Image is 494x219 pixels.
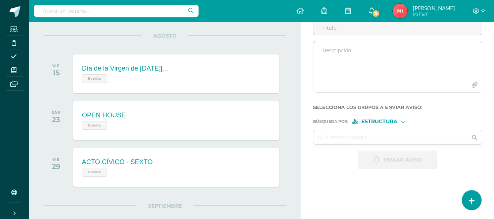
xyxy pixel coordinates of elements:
span: Búsqueda por : [313,120,348,124]
input: Busca un usuario... [34,5,199,17]
div: ACTO CÍVICO - SEXTO [82,158,152,166]
span: Evento [82,74,107,83]
span: Mi Perfil [413,11,455,17]
input: Titulo [313,20,482,35]
div: 29 [52,162,60,171]
img: a812bc87a8533d76724bfb54050ce3c9.png [393,4,407,18]
span: Enviar aviso [383,151,422,169]
div: SÁB [52,110,61,115]
span: SEPTIEMBRE [136,203,194,209]
div: OPEN HOUSE [82,112,126,119]
span: Evento [82,168,107,177]
div: 23 [52,115,61,124]
span: AGOSTO [142,33,188,39]
span: Estructura [361,120,397,124]
span: [PERSON_NAME] [413,4,455,12]
label: Selecciona los grupos a enviar aviso : [313,105,482,110]
div: VIE [52,63,60,68]
button: Enviar aviso [358,151,437,169]
span: 3 [372,10,380,18]
div: Día de la Virgen de [DATE][PERSON_NAME] - Asueto [82,65,170,72]
div: [object Object] [352,119,407,124]
div: 15 [52,68,60,77]
div: VIE [52,157,60,162]
input: Ej. Primero primaria [313,130,468,144]
span: Evento [82,121,107,130]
